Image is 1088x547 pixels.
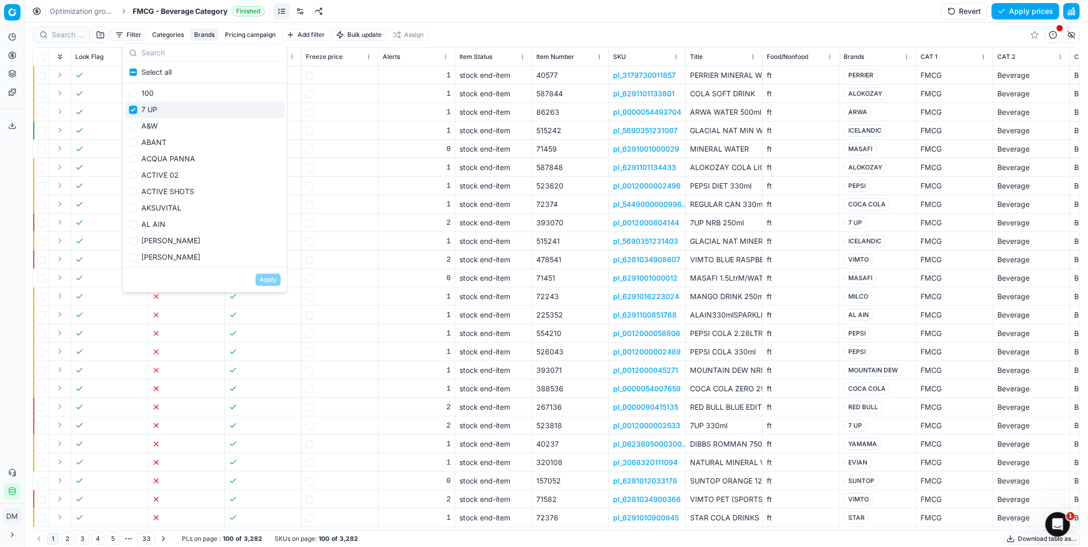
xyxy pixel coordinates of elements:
div: FMCG [920,255,989,265]
button: Apply prices [992,3,1059,19]
span: CAT 2 [997,53,1015,61]
p: ALOKOZAY COLA LIGHT 250ML [690,162,758,173]
div: Beverage [997,273,1065,283]
div: FMCG [920,402,989,412]
span: MASAFI [844,143,877,155]
div: ft [767,420,835,431]
div: Beverage [997,384,1065,394]
div: Beverage [997,181,1065,191]
button: pl_0012000804144 [613,218,679,228]
button: pl_0000054493704 [613,107,681,117]
span: FMCG - Beverage Category [133,6,227,16]
button: pl_6281034900366 [613,494,681,504]
button: pl_0012000058806 [613,328,680,339]
p: pl_0000054007659 [613,384,681,394]
div: stock end-item [459,89,528,99]
input: Search by SKU or title [52,30,83,40]
div: [PERSON_NAME] [125,249,285,265]
div: 526043 [536,347,604,357]
p: pl_3179730011857 [613,70,676,80]
div: stock end-item [459,125,528,136]
button: pl_0012000045271 [613,365,678,375]
button: pl_5690351231403 [613,236,678,246]
span: 7 UP [844,419,867,432]
button: Expand [54,198,66,210]
span: VIMTO [844,254,873,266]
div: 587848 [536,162,604,173]
button: Expand [54,437,66,450]
div: ACQUA PANNA [125,151,285,167]
div: stock end-item [459,181,528,191]
div: stock end-item [459,273,528,283]
button: 5 [107,533,119,545]
div: stock end-item [459,199,528,209]
div: ft [767,291,835,302]
div: 100 [125,85,285,101]
button: Expand [54,474,66,487]
div: FMCG [920,199,989,209]
button: Expand [54,327,66,339]
span: YAMAMA [844,438,882,450]
div: 2 [383,402,451,412]
div: AKSUVITAL [125,200,285,216]
div: ft [767,89,835,99]
div: ACTIVE 02 [125,167,285,183]
span: PERRIER [844,69,878,81]
span: Food/Nonfood [767,53,808,61]
div: 40577 [536,70,604,80]
div: ft [767,310,835,320]
button: Revert [941,3,988,19]
div: Beverage [997,218,1065,228]
button: pl_0012000002489 [613,347,681,357]
button: pl_5690351231007 [613,125,678,136]
button: pl_0000090415135 [613,402,678,412]
div: 523620 [536,181,604,191]
div: Beverage [997,420,1065,431]
div: 1 [383,347,451,357]
div: 0 [383,144,451,154]
div: 1 [383,384,451,394]
div: [PERSON_NAME] [125,233,285,249]
button: Expand [54,161,66,173]
div: stock end-item [459,218,528,228]
span: CAT 1 [920,53,937,61]
p: PEPSI COLA 330ml [690,347,758,357]
div: ABANT [125,134,285,151]
button: Expand [54,308,66,321]
button: Download table as... [1004,533,1080,545]
button: Expand [54,401,66,413]
div: stock end-item [459,310,528,320]
button: Expand [54,69,66,81]
button: Brands [190,29,219,41]
div: ft [767,273,835,283]
button: Expand all [54,51,66,63]
button: Categories [148,29,188,41]
span: AL AIN [844,309,873,321]
div: Beverage [997,310,1065,320]
a: Optimization groups [50,6,115,16]
span: PEPSI [844,346,870,358]
p: pl_6291010900945 [613,513,679,523]
button: Expand [54,216,66,228]
button: Expand [54,142,66,155]
button: pl_6281034908607 [613,255,680,265]
div: 1 [383,162,451,173]
strong: 3,282 [244,535,262,543]
div: Beverage [997,144,1065,154]
button: Expand [54,179,66,192]
button: 4 [91,533,104,545]
button: DM [4,508,20,524]
p: COLA SOFT DRINK [690,89,758,99]
button: pl_6291001000012 [613,273,678,283]
div: FMCG [920,273,989,283]
div: ft [767,347,835,357]
div: FMCG [920,365,989,375]
div: Beverage [997,199,1065,209]
button: pl_6291101134433 [613,162,676,173]
p: pl_6291001000029 [613,144,679,154]
div: 1 [383,107,451,117]
div: Beverage [997,291,1065,302]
